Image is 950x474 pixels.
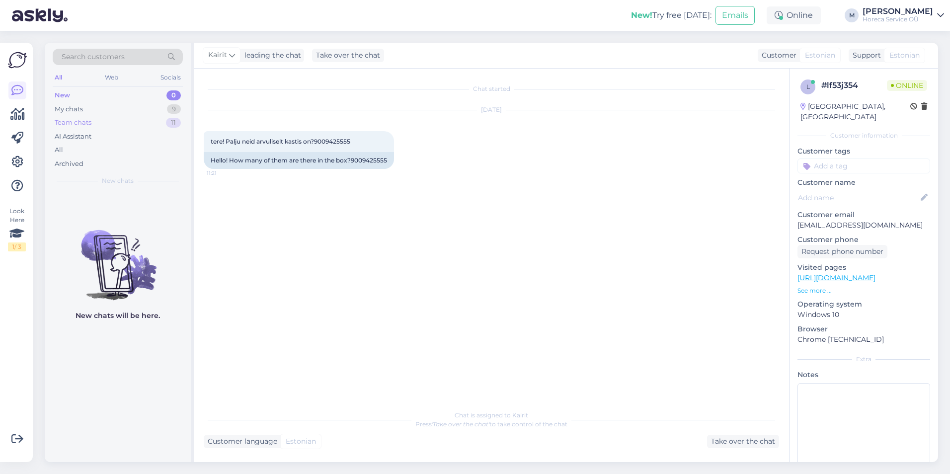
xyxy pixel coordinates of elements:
[806,83,810,90] span: l
[53,71,64,84] div: All
[166,90,181,100] div: 0
[8,242,26,251] div: 1 / 3
[797,310,930,320] p: Windows 10
[103,71,120,84] div: Web
[797,262,930,273] p: Visited pages
[455,411,528,419] span: Chat is assigned to Kairit
[631,9,712,21] div: Try free [DATE]:
[797,158,930,173] input: Add a tag
[863,15,933,23] div: Horeca Service OÜ
[211,138,350,145] span: tere! Palju neid arvuliselt kastis on?9009425555
[312,49,384,62] div: Take over the chat
[204,105,779,114] div: [DATE]
[207,169,244,177] span: 11:21
[204,436,277,447] div: Customer language
[887,80,927,91] span: Online
[797,210,930,220] p: Customer email
[797,334,930,345] p: Chrome [TECHNICAL_ID]
[797,220,930,231] p: [EMAIL_ADDRESS][DOMAIN_NAME]
[863,7,944,23] a: [PERSON_NAME]Horeca Service OÜ
[797,245,887,258] div: Request phone number
[204,152,394,169] div: Hello! How many of them are there in the box?9009425555
[821,79,887,91] div: # lf53j354
[55,118,91,128] div: Team chats
[415,420,567,428] span: Press to take control of the chat
[767,6,821,24] div: Online
[286,436,316,447] span: Estonian
[845,8,859,22] div: M
[102,176,134,185] span: New chats
[208,50,227,61] span: Kairit
[849,50,881,61] div: Support
[863,7,933,15] div: [PERSON_NAME]
[797,177,930,188] p: Customer name
[55,132,91,142] div: AI Assistant
[432,420,489,428] i: 'Take over the chat'
[8,207,26,251] div: Look Here
[797,273,875,282] a: [URL][DOMAIN_NAME]
[797,235,930,245] p: Customer phone
[797,355,930,364] div: Extra
[45,212,191,302] img: No chats
[805,50,835,61] span: Estonian
[715,6,755,25] button: Emails
[55,90,70,100] div: New
[797,370,930,380] p: Notes
[158,71,183,84] div: Socials
[240,50,301,61] div: leading the chat
[55,159,83,169] div: Archived
[758,50,796,61] div: Customer
[204,84,779,93] div: Chat started
[797,299,930,310] p: Operating system
[798,192,919,203] input: Add name
[167,104,181,114] div: 9
[55,104,83,114] div: My chats
[800,101,910,122] div: [GEOGRAPHIC_DATA], [GEOGRAPHIC_DATA]
[797,131,930,140] div: Customer information
[166,118,181,128] div: 11
[797,286,930,295] p: See more ...
[889,50,920,61] span: Estonian
[76,311,160,321] p: New chats will be here.
[8,51,27,70] img: Askly Logo
[62,52,125,62] span: Search customers
[707,435,779,448] div: Take over the chat
[55,145,63,155] div: All
[797,324,930,334] p: Browser
[797,146,930,157] p: Customer tags
[631,10,652,20] b: New!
